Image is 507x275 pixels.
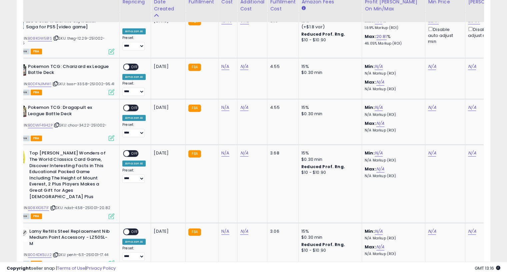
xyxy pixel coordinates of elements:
b: Max: [365,120,376,127]
div: ASIN: [14,105,114,140]
div: $0.30 min [301,156,357,162]
div: (+$1.8 var) [301,24,357,30]
b: Reduced Prof. Rng. [301,164,345,169]
div: 15% [301,64,357,70]
small: Amazon Fees. [301,5,305,11]
div: ASIN: [14,64,114,95]
b: Max: [365,33,376,40]
div: [DATE] [154,105,180,111]
div: $10 - $10.90 [301,37,357,43]
span: OFF [129,105,140,111]
div: 3.68 [270,150,293,156]
p: N/A Markup (ROI) [365,71,420,76]
div: % [365,18,420,30]
a: N/A [376,166,384,172]
strong: Copyright [7,265,31,271]
a: N/A [375,104,383,111]
small: FBA [188,105,201,112]
a: N/A [376,120,384,127]
p: N/A Markup (ROI) [365,236,420,241]
a: N/A [468,104,476,111]
a: N/A [221,150,229,156]
small: FBA [188,64,201,71]
a: N/A [376,79,384,86]
div: $10 - $10.90 [301,248,357,253]
div: 15% [301,150,357,156]
p: N/A Markup (ROI) [365,252,420,256]
p: N/A Markup (ROI) [365,158,420,163]
a: N/A [240,150,248,156]
a: B004DK5LU2 [28,252,52,258]
span: | SKU: ndat-4.58-251001-20.82 [50,205,110,210]
span: | SKU: theg-12.29-251002-27.85 [14,36,105,46]
div: Preset: [122,246,146,261]
div: $0.30 min [301,70,357,76]
b: Lamy Refills Steel Replacement Nib Medium Point Accessory - LZ50SL-M [29,228,110,249]
a: N/A [468,63,476,70]
div: Amazon AI [122,74,146,80]
a: 20.81 [376,33,387,40]
span: 2025-10-14 13:16 GMT [475,265,500,271]
a: Privacy Policy [86,265,116,271]
a: N/A [376,244,384,250]
b: Max: [365,79,376,85]
small: FBA [188,150,201,157]
div: $10 - $10.90 [301,170,357,175]
div: Amazon AI [122,115,146,121]
a: N/A [375,150,383,156]
small: FBA [188,228,201,236]
div: 15% [301,228,357,234]
div: Amazon AI [122,160,146,166]
a: N/A [240,228,248,235]
b: Top [PERSON_NAME] Wonders of The World Classics Card Game, Discover Interesting Facts in This Edu... [29,150,110,201]
div: 3.06 [270,228,293,234]
b: Reduced Prof. Rng. [301,31,345,37]
div: Preset: [122,36,146,51]
b: Min: [365,63,375,70]
p: N/A Markup (ROI) [365,113,420,117]
span: OFF [129,64,140,70]
a: N/A [221,63,229,70]
a: B0DFNJ1MW1 [28,81,51,87]
a: Terms of Use [57,265,85,271]
div: % [365,34,420,46]
a: B08KGW5B1S [28,36,52,41]
div: seller snap | | [7,265,116,272]
a: N/A [428,63,436,70]
b: Max: [365,244,376,250]
a: N/A [221,104,229,111]
b: LEGO Star Wars: The Skywalker Saga for PS5 [video game] [26,18,107,32]
div: Disable auto adjust min [428,26,460,45]
div: Preset: [122,81,146,96]
span: | SKU: penh-6.11-251001-17.44 [53,252,108,257]
div: $0.30 min [301,111,357,117]
div: 4.55 [270,64,293,70]
p: N/A Markup (ROI) [365,174,420,178]
span: OFF [129,151,140,156]
a: N/A [240,63,248,70]
div: Disable auto adjust max [468,26,505,39]
span: FBA [31,136,42,141]
a: N/A [428,150,436,156]
div: 4.55 [270,105,293,111]
span: FBA [31,49,42,54]
b: Min: [365,228,375,234]
b: Min: [365,150,375,156]
b: Reduced Prof. Rng. [301,242,345,247]
b: Min: [365,104,375,111]
span: | SKU: chao-34.22-251002-72.91 [14,123,107,133]
div: $0.30 min [301,234,357,240]
p: 1.69% Markup (ROI) [365,26,420,30]
a: N/A [375,63,383,70]
a: N/A [375,228,383,235]
div: [DATE] [154,228,180,234]
a: B0DWF4942P [28,123,53,128]
a: N/A [468,228,476,235]
span: FBA [31,213,42,219]
a: B08X1G571F [28,205,49,211]
span: | SKU: boar-33.58-251002-95.41 [52,81,114,87]
div: [DATE] [154,64,180,70]
a: N/A [468,150,476,156]
a: N/A [428,104,436,111]
div: Preset: [122,168,146,183]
